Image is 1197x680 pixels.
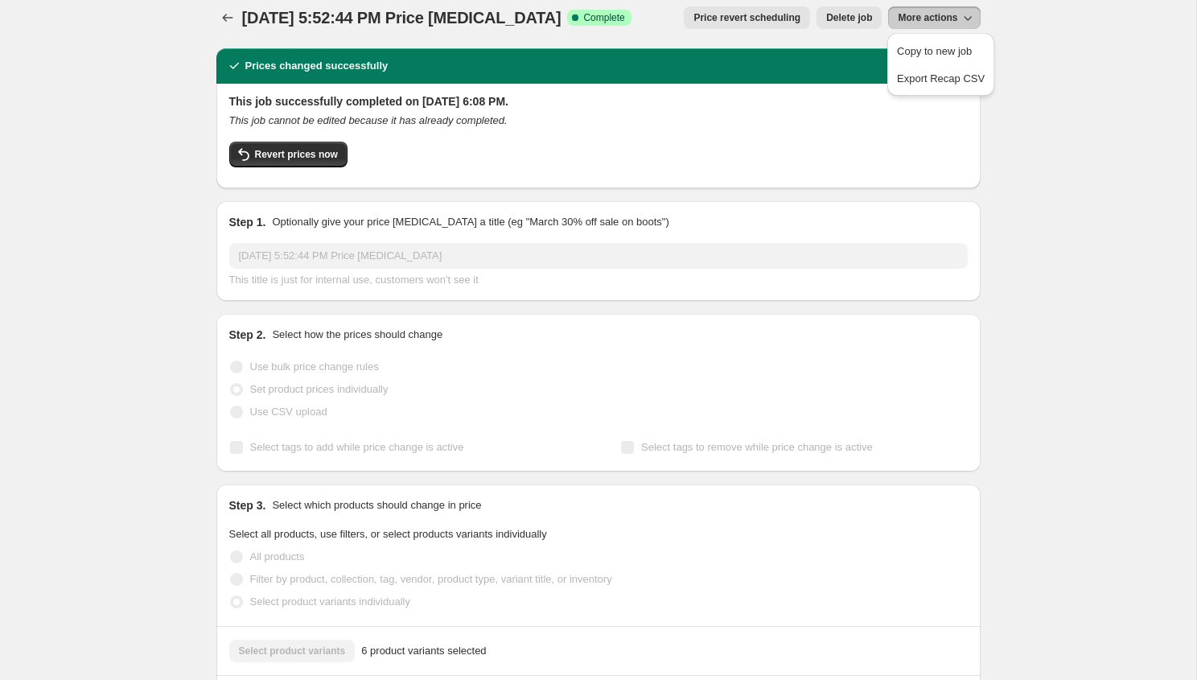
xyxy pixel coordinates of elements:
span: Select all products, use filters, or select products variants individually [229,528,547,540]
h2: Step 3. [229,497,266,513]
span: Select product variants individually [250,596,410,608]
button: More actions [888,6,980,29]
span: Export Recap CSV [897,72,985,84]
span: Revert prices now [255,148,338,161]
p: Select how the prices should change [272,327,442,343]
button: Copy to new job [892,38,989,64]
span: Select tags to remove while price change is active [641,441,873,453]
input: 30% off holiday sale [229,243,968,269]
span: Filter by product, collection, tag, vendor, product type, variant title, or inventory [250,573,612,585]
p: Select which products should change in price [272,497,481,513]
span: Copy to new job [897,45,972,57]
span: This title is just for internal use, customers won't see it [229,274,479,286]
button: Export Recap CSV [892,65,989,91]
h2: This job successfully completed on [DATE] 6:08 PM. [229,93,968,109]
h2: Step 1. [229,214,266,230]
span: All products [250,550,305,563]
p: Optionally give your price [MEDICAL_DATA] a title (eg "March 30% off sale on boots") [272,214,668,230]
span: Delete job [826,11,872,24]
span: Complete [583,11,624,24]
h2: Step 2. [229,327,266,343]
button: Price change jobs [216,6,239,29]
span: Set product prices individually [250,383,389,395]
h2: Prices changed successfully [245,58,389,74]
button: Price revert scheduling [684,6,810,29]
i: This job cannot be edited because it has already completed. [229,114,508,126]
button: Revert prices now [229,142,348,167]
span: Price revert scheduling [693,11,800,24]
span: [DATE] 5:52:44 PM Price [MEDICAL_DATA] [242,9,561,27]
span: 6 product variants selected [361,643,486,659]
span: Use bulk price change rules [250,361,379,373]
button: Delete job [817,6,882,29]
span: Select tags to add while price change is active [250,441,464,453]
span: More actions [898,11,957,24]
span: Use CSV upload [250,406,327,418]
